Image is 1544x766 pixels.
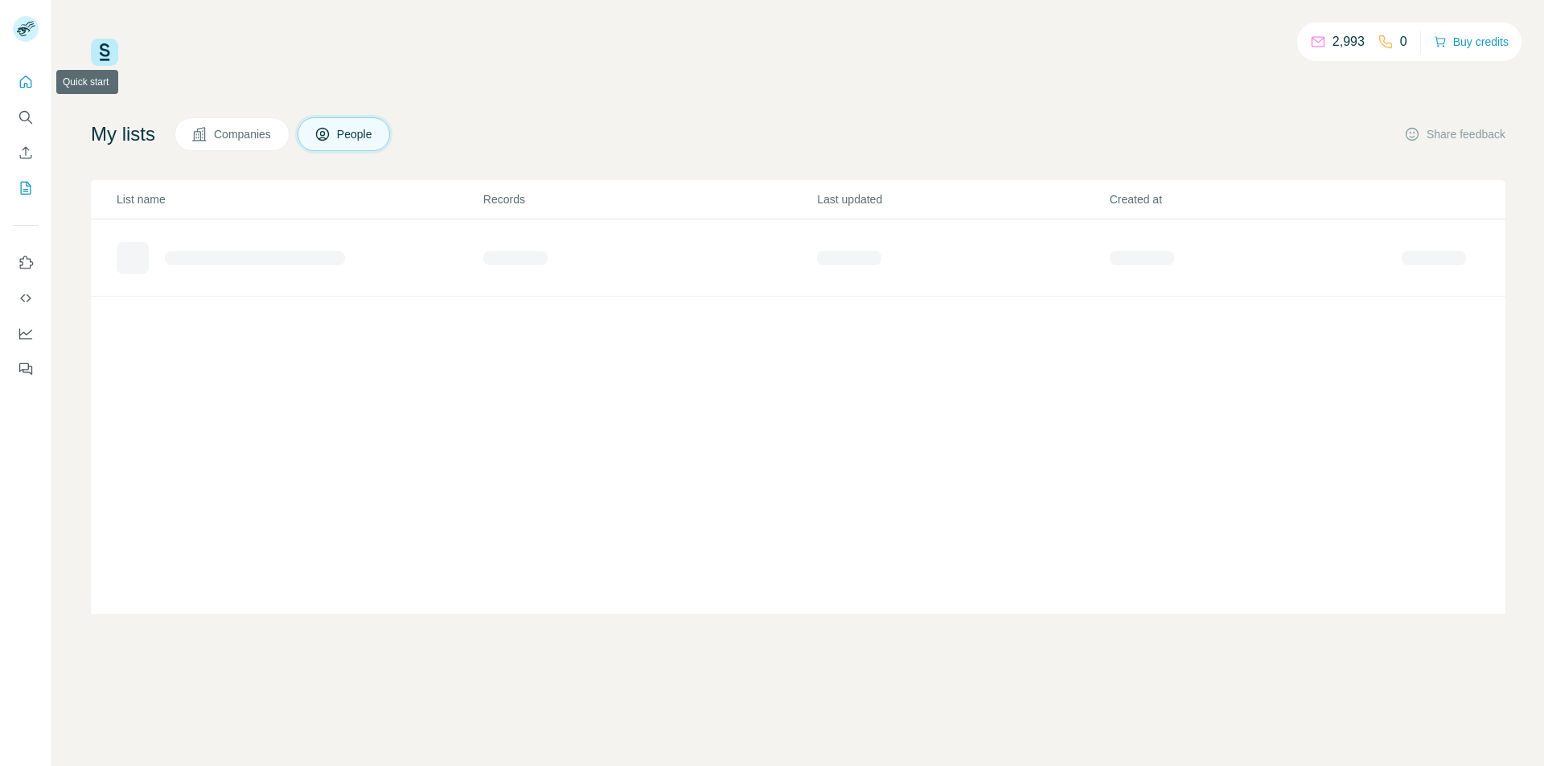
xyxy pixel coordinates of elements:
[13,138,39,167] button: Enrich CSV
[13,103,39,132] button: Search
[13,248,39,277] button: Use Surfe on LinkedIn
[1110,191,1400,207] p: Created at
[817,191,1107,207] p: Last updated
[91,121,155,147] h4: My lists
[214,126,273,142] span: Companies
[13,174,39,203] button: My lists
[117,191,482,207] p: List name
[13,284,39,313] button: Use Surfe API
[1404,126,1505,142] button: Share feedback
[337,126,374,142] span: People
[91,39,118,66] img: Surfe Logo
[13,319,39,348] button: Dashboard
[1400,32,1407,51] p: 0
[13,354,39,383] button: Feedback
[1333,32,1365,51] p: 2,993
[483,191,815,207] p: Records
[13,68,39,96] button: Quick start
[1434,31,1509,53] button: Buy credits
